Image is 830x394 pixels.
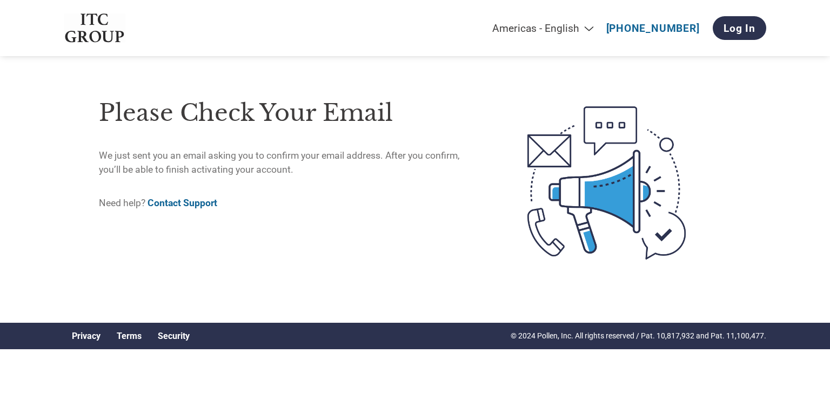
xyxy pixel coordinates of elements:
[99,148,482,177] p: We just sent you an email asking you to confirm your email address. After you confirm, you’ll be ...
[511,330,766,342] p: © 2024 Pollen, Inc. All rights reserved / Pat. 10,817,932 and Pat. 11,100,477.
[72,331,101,341] a: Privacy
[99,196,482,210] p: Need help?
[482,87,731,279] img: open-email
[158,331,190,341] a: Security
[99,96,482,131] h1: Please check your email
[117,331,142,341] a: Terms
[713,16,766,40] a: Log In
[606,22,700,35] a: [PHONE_NUMBER]
[148,198,217,208] a: Contact Support
[64,13,125,43] img: ITC Group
